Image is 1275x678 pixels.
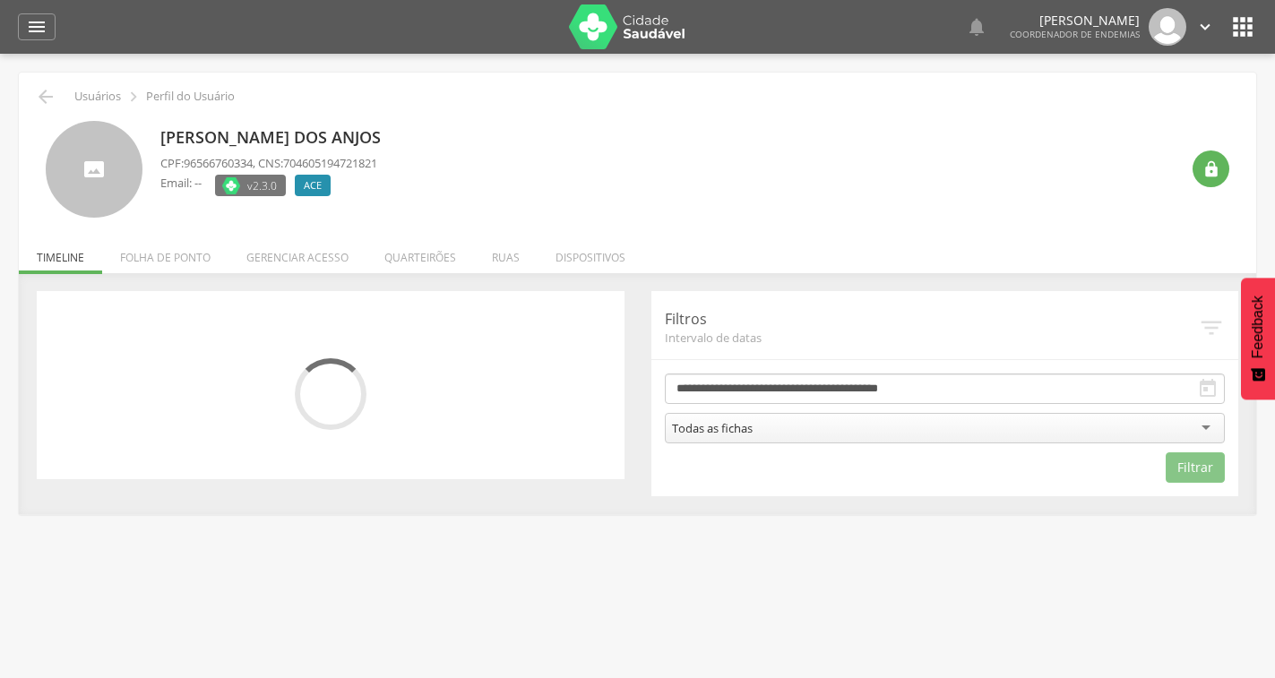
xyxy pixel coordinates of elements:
[247,176,277,194] span: v2.3.0
[538,232,643,274] li: Dispositivos
[283,155,377,171] span: 704605194721821
[665,309,1199,330] p: Filtros
[966,16,987,38] i: 
[1010,14,1140,27] p: [PERSON_NAME]
[1228,13,1257,41] i: 
[665,330,1199,346] span: Intervalo de datas
[160,155,377,172] p: CPF: , CNS:
[1193,150,1229,187] div: Resetar senha
[1198,314,1225,341] i: 
[304,178,322,193] span: ACE
[228,232,366,274] li: Gerenciar acesso
[146,90,235,104] p: Perfil do Usuário
[215,175,286,196] label: Versão do aplicativo
[184,155,253,171] span: 96566760334
[74,90,121,104] p: Usuários
[1010,28,1140,40] span: Coordenador de Endemias
[1202,160,1220,178] i: 
[366,232,474,274] li: Quarteirões
[1241,278,1275,399] button: Feedback - Mostrar pesquisa
[966,8,987,46] a: 
[1250,296,1266,358] span: Feedback
[1195,8,1215,46] a: 
[18,13,56,40] a: 
[160,175,202,192] p: Email: --
[672,420,753,436] div: Todas as fichas
[124,87,143,107] i: 
[160,126,390,150] p: [PERSON_NAME] dos Anjos
[1195,17,1215,37] i: 
[26,16,47,38] i: 
[1166,452,1225,483] button: Filtrar
[35,86,56,107] i: Voltar
[474,232,538,274] li: Ruas
[102,232,228,274] li: Folha de ponto
[1197,378,1219,399] i: 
